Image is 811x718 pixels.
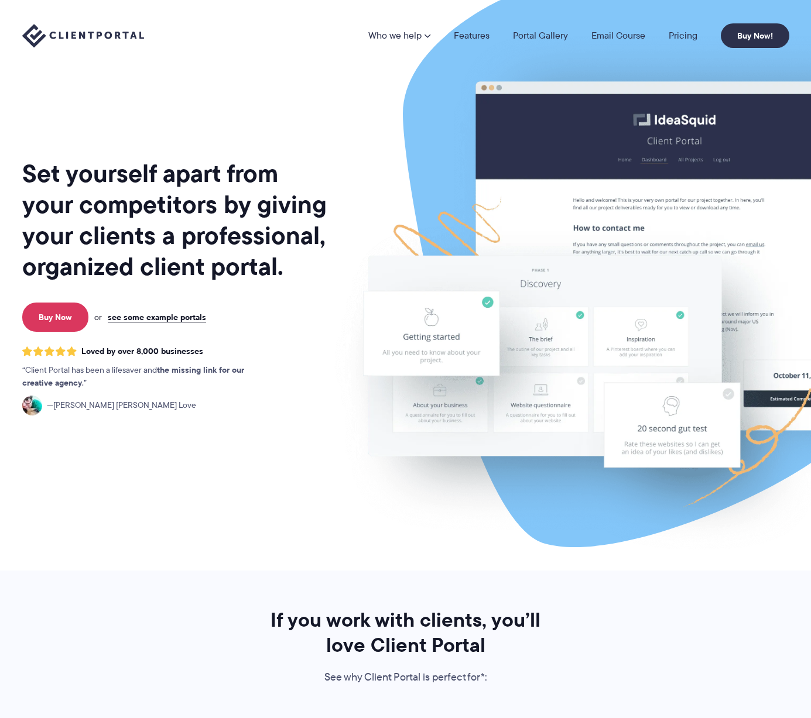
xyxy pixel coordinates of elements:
[255,607,557,658] h2: If you work with clients, you’ll love Client Portal
[22,364,268,390] p: Client Portal has been a lifesaver and .
[368,31,430,40] a: Who we help
[47,399,196,412] span: [PERSON_NAME] [PERSON_NAME] Love
[591,31,645,40] a: Email Course
[22,158,329,282] h1: Set yourself apart from your competitors by giving your clients a professional, organized client ...
[513,31,568,40] a: Portal Gallery
[255,669,557,686] p: See why Client Portal is perfect for*:
[81,346,203,356] span: Loved by over 8,000 businesses
[22,363,244,389] strong: the missing link for our creative agency
[22,303,88,332] a: Buy Now
[721,23,789,48] a: Buy Now!
[94,312,102,322] span: or
[108,312,206,322] a: see some example portals
[454,31,490,40] a: Features
[669,31,697,40] a: Pricing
